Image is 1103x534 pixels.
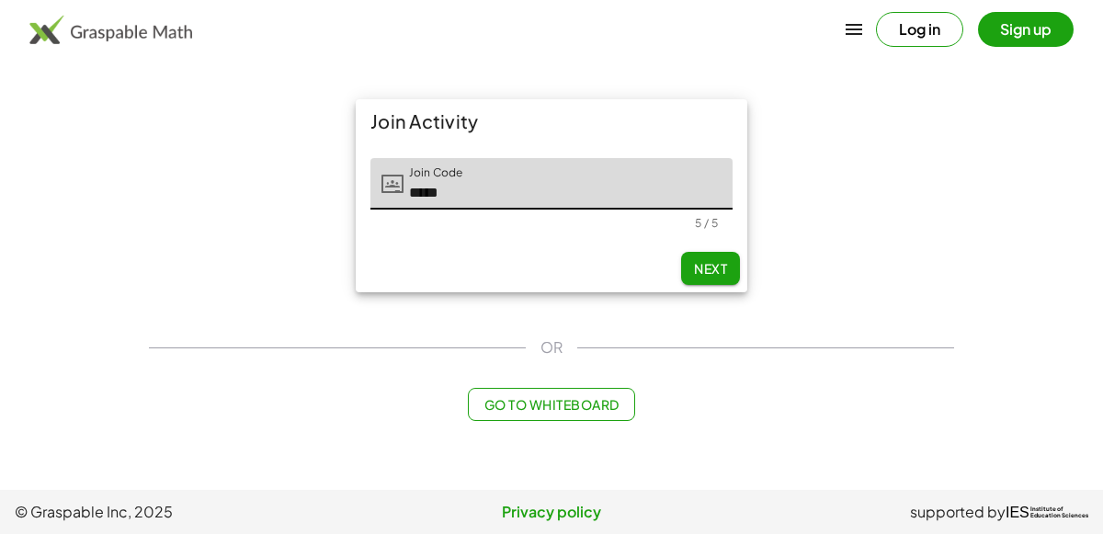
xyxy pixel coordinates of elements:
[876,12,963,47] button: Log in
[15,501,372,523] span: © Graspable Inc, 2025
[1030,506,1088,519] span: Institute of Education Sciences
[695,216,718,230] div: 5 / 5
[468,388,634,421] button: Go to Whiteboard
[910,501,1006,523] span: supported by
[356,99,747,143] div: Join Activity
[1006,501,1088,523] a: IESInstitute ofEducation Sciences
[978,12,1074,47] button: Sign up
[372,501,730,523] a: Privacy policy
[681,252,740,285] button: Next
[540,336,563,358] span: OR
[1006,504,1029,521] span: IES
[694,260,727,277] span: Next
[483,396,619,413] span: Go to Whiteboard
